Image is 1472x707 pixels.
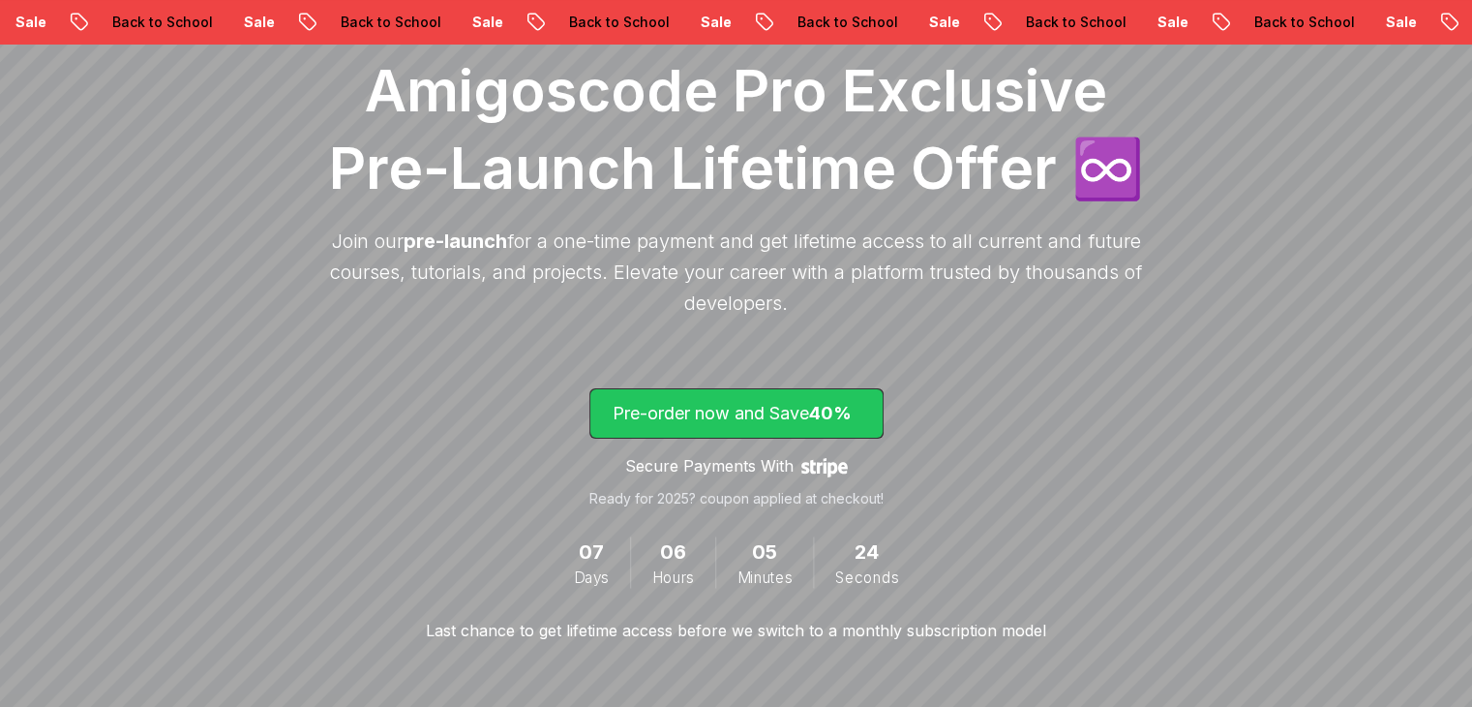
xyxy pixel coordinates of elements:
span: 7 Days [579,538,604,568]
p: Sale [685,13,747,32]
p: Back to School [554,13,685,32]
p: Back to School [97,13,228,32]
h1: Amigoscode Pro Exclusive Pre-Launch Lifetime Offer ♾️ [320,51,1153,206]
span: Days [574,567,609,588]
p: Sale [1142,13,1204,32]
p: Back to School [1239,13,1370,32]
p: Pre-order now and Save [613,400,860,427]
span: Hours [652,567,694,588]
p: Back to School [1010,13,1142,32]
p: Back to School [782,13,914,32]
p: Sale [914,13,976,32]
p: Last chance to get lifetime access before we switch to a monthly subscription model [426,619,1046,642]
p: Secure Payments With [625,454,794,477]
a: lifetime-access [589,388,884,508]
p: Back to School [325,13,457,32]
p: Join our for a one-time payment and get lifetime access to all current and future courses, tutori... [320,226,1153,319]
span: 40% [809,403,852,423]
p: Ready for 2025? coupon applied at checkout! [589,489,884,508]
p: Sale [228,13,290,32]
p: Sale [1370,13,1432,32]
span: 6 Hours [660,538,687,568]
span: 24 Seconds [855,538,879,568]
span: 5 Minutes [751,538,778,568]
span: Minutes [737,567,792,588]
p: Sale [457,13,519,32]
span: pre-launch [404,230,507,253]
span: Seconds [835,567,898,588]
